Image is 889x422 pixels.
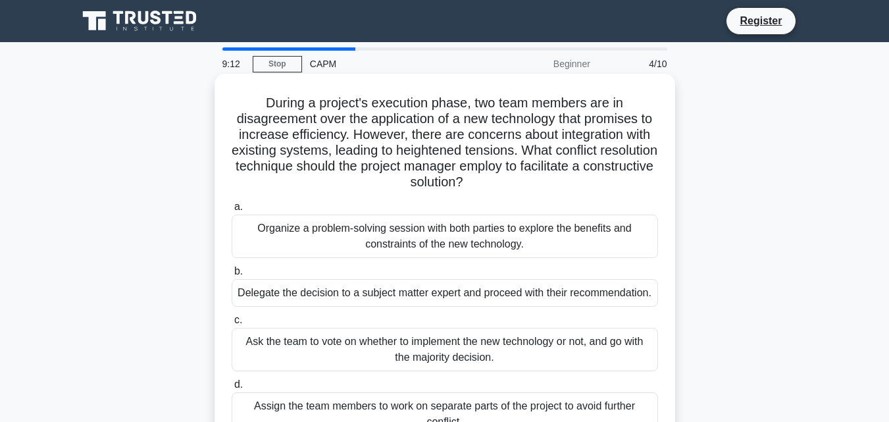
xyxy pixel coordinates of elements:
[234,265,243,277] span: b.
[232,328,658,371] div: Ask the team to vote on whether to implement the new technology or not, and go with the majority ...
[598,51,675,77] div: 4/10
[732,13,790,29] a: Register
[234,314,242,325] span: c.
[253,56,302,72] a: Stop
[483,51,598,77] div: Beginner
[232,279,658,307] div: Delegate the decision to a subject matter expert and proceed with their recommendation.
[215,51,253,77] div: 9:12
[302,51,483,77] div: CAPM
[234,379,243,390] span: d.
[230,95,659,191] h5: During a project's execution phase, two team members are in disagreement over the application of ...
[232,215,658,258] div: Organize a problem-solving session with both parties to explore the benefits and constraints of t...
[234,201,243,212] span: a.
